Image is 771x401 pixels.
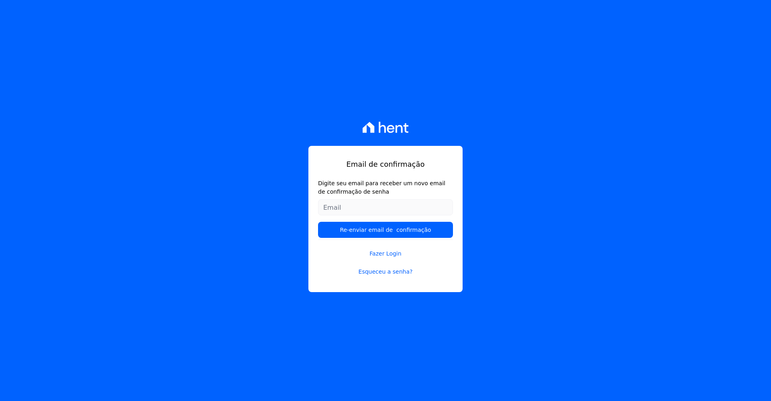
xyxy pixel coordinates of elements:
[318,268,453,276] a: Esqueceu a senha?
[318,199,453,215] input: Email
[318,222,453,238] input: Re-enviar email de confirmação
[318,179,453,196] label: Digite seu email para receber um novo email de confirmação de senha
[318,159,453,170] h1: Email de confirmação
[318,239,453,258] a: Fazer Login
